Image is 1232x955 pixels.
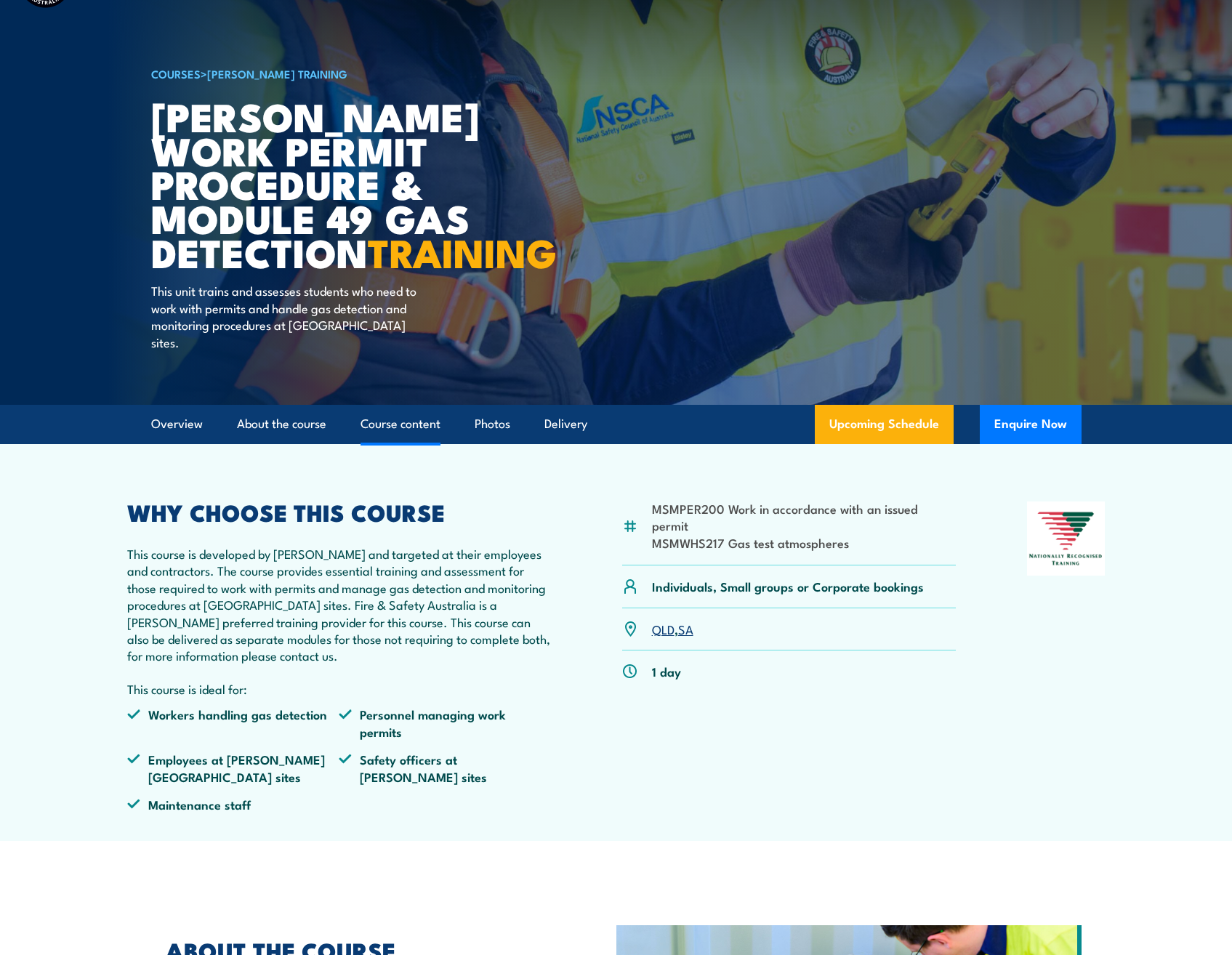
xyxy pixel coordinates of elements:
a: About the course [237,405,326,443]
a: Delivery [544,405,587,443]
a: Overview [151,405,203,443]
li: Employees at [PERSON_NAME][GEOGRAPHIC_DATA] sites [127,751,339,785]
p: 1 day [652,663,681,680]
a: [PERSON_NAME] Training [207,65,347,81]
p: This course is developed by [PERSON_NAME] and targeted at their employees and contractors. The co... [127,545,552,664]
a: Photos [475,405,510,443]
a: Upcoming Schedule [815,405,954,444]
img: Nationally Recognised Training logo. [1027,501,1106,576]
a: COURSES [151,65,201,81]
p: This unit trains and assesses students who need to work with permits and handle gas detection and... [151,282,416,350]
p: Individuals, Small groups or Corporate bookings [652,578,924,595]
h1: [PERSON_NAME] Work Permit Procedure & Module 49 Gas Detection [151,99,510,269]
h6: > [151,65,510,82]
a: Course content [361,405,440,443]
li: Personnel managing work permits [339,706,551,740]
li: Safety officers at [PERSON_NAME] sites [339,751,551,785]
p: This course is ideal for: [127,680,552,697]
a: QLD [652,620,675,637]
h2: WHY CHOOSE THIS COURSE [127,501,552,522]
button: Enquire Now [980,405,1082,444]
li: MSMWHS217 Gas test atmospheres [652,534,957,551]
strong: TRAINING [368,221,557,281]
li: Maintenance staff [127,796,339,813]
li: MSMPER200 Work in accordance with an issued permit [652,500,957,534]
a: SA [678,620,693,637]
p: , [652,621,693,637]
li: Workers handling gas detection [127,706,339,740]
